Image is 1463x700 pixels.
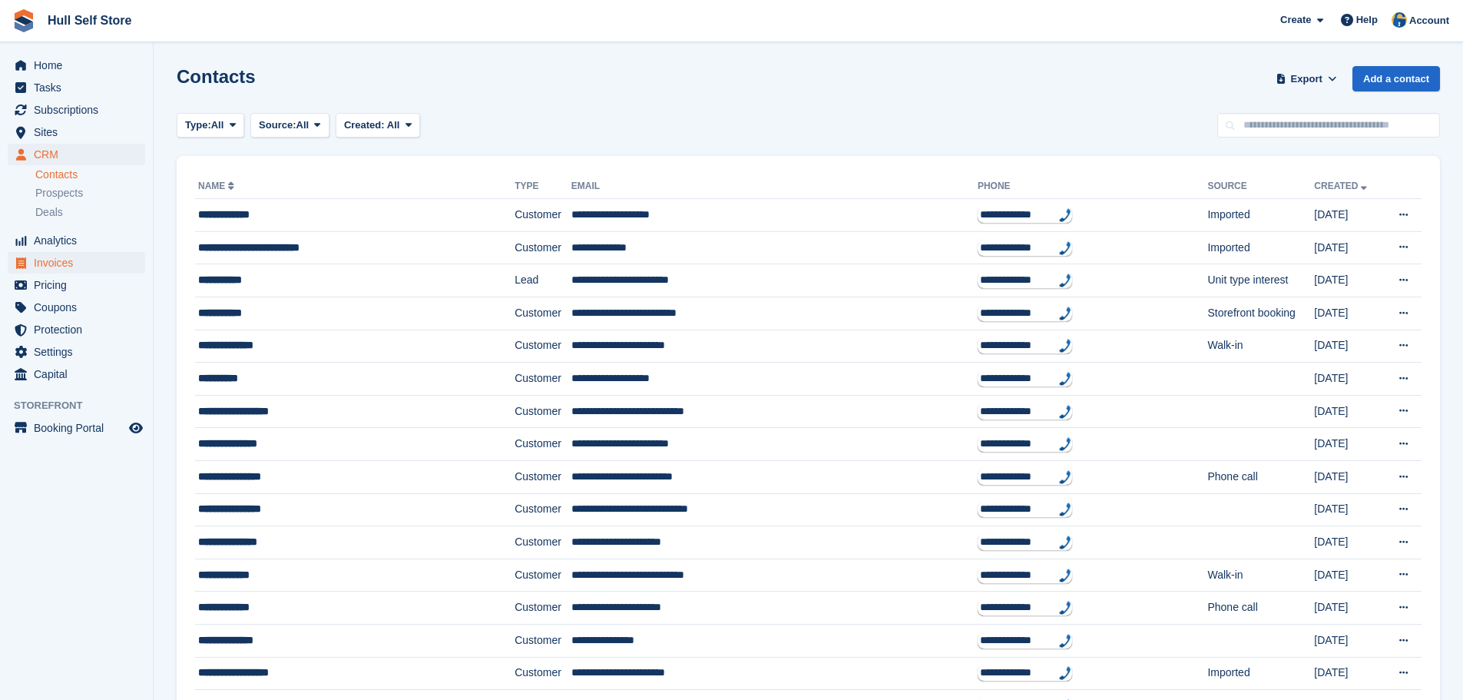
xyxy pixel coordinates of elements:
span: Pricing [34,274,126,296]
td: Customer [515,624,571,657]
a: menu [8,55,145,76]
span: Type: [185,118,211,133]
td: [DATE] [1314,395,1382,428]
span: Prospects [35,186,83,201]
td: Imported [1207,199,1314,232]
img: hfpfyWBK5wQHBAGPgDf9c6qAYOxxMAAAAASUVORK5CYII= [1059,307,1071,320]
a: menu [8,363,145,385]
img: hfpfyWBK5wQHBAGPgDf9c6qAYOxxMAAAAASUVORK5CYII= [1059,274,1071,287]
a: Add a contact [1352,66,1440,91]
td: [DATE] [1314,493,1382,526]
a: menu [8,230,145,251]
img: hfpfyWBK5wQHBAGPgDf9c6qAYOxxMAAAAASUVORK5CYII= [1059,470,1071,484]
span: CRM [34,144,126,165]
th: Phone [978,174,1208,199]
a: menu [8,341,145,363]
th: Email [571,174,978,199]
span: Subscriptions [34,99,126,121]
a: Preview store [127,419,145,437]
td: [DATE] [1314,330,1382,363]
td: Storefront booking [1207,297,1314,330]
a: Prospects [35,185,145,201]
td: [DATE] [1314,460,1382,493]
span: Storefront [14,398,153,413]
td: Imported [1207,231,1314,264]
span: Coupons [34,297,126,318]
td: Customer [515,657,571,690]
img: hfpfyWBK5wQHBAGPgDf9c6qAYOxxMAAAAASUVORK5CYII= [1059,241,1071,255]
span: Invoices [34,252,126,274]
td: Phone call [1207,460,1314,493]
a: Created [1314,181,1370,191]
td: Customer [515,231,571,264]
span: Settings [34,341,126,363]
td: [DATE] [1314,657,1382,690]
img: hfpfyWBK5wQHBAGPgDf9c6qAYOxxMAAAAASUVORK5CYII= [1059,503,1071,516]
a: Deals [35,204,145,221]
td: Customer [515,559,571,592]
td: Walk-in [1207,330,1314,363]
span: Capital [34,363,126,385]
a: menu [8,121,145,143]
td: [DATE] [1314,363,1382,396]
span: All [387,119,400,131]
span: Sites [34,121,126,143]
td: [DATE] [1314,199,1382,232]
td: Customer [515,592,571,625]
td: [DATE] [1314,624,1382,657]
button: Created: All [336,113,420,138]
a: menu [8,252,145,274]
img: stora-icon-8386f47178a22dfd0bd8f6a31ec36ba5ce8667c1dd55bd0f319d3a0aa187defe.svg [12,9,35,32]
td: [DATE] [1314,526,1382,559]
td: Phone call [1207,592,1314,625]
img: hfpfyWBK5wQHBAGPgDf9c6qAYOxxMAAAAASUVORK5CYII= [1059,405,1071,419]
button: Type: All [177,113,244,138]
a: menu [8,99,145,121]
td: Lead [515,264,571,297]
img: hfpfyWBK5wQHBAGPgDf9c6qAYOxxMAAAAASUVORK5CYII= [1059,601,1071,615]
td: Customer [515,493,571,526]
td: [DATE] [1314,297,1382,330]
th: Source [1207,174,1314,199]
button: Source: All [250,113,329,138]
span: Analytics [34,230,126,251]
td: Walk-in [1207,559,1314,592]
img: hfpfyWBK5wQHBAGPgDf9c6qAYOxxMAAAAASUVORK5CYII= [1059,536,1071,549]
td: Customer [515,460,571,493]
td: [DATE] [1314,592,1382,625]
td: Customer [515,330,571,363]
img: hfpfyWBK5wQHBAGPgDf9c6qAYOxxMAAAAASUVORK5CYII= [1059,339,1071,353]
a: menu [8,417,145,439]
td: Customer [515,395,571,428]
button: Export [1273,66,1340,91]
img: hfpfyWBK5wQHBAGPgDf9c6qAYOxxMAAAAASUVORK5CYII= [1059,666,1071,680]
span: Booking Portal [34,417,126,439]
td: Customer [515,428,571,461]
span: Tasks [34,77,126,98]
span: All [296,118,309,133]
td: Customer [515,363,571,396]
td: Unit type interest [1207,264,1314,297]
img: hfpfyWBK5wQHBAGPgDf9c6qAYOxxMAAAAASUVORK5CYII= [1059,569,1071,582]
a: Name [198,181,237,191]
img: hfpfyWBK5wQHBAGPgDf9c6qAYOxxMAAAAASUVORK5CYII= [1059,437,1071,451]
span: Export [1291,71,1322,87]
a: menu [8,274,145,296]
td: [DATE] [1314,559,1382,592]
img: Hull Self Store [1392,12,1407,28]
a: Contacts [35,168,145,182]
span: All [211,118,224,133]
td: [DATE] [1314,231,1382,264]
span: Created: [344,119,385,131]
span: Help [1356,12,1378,28]
a: menu [8,144,145,165]
img: hfpfyWBK5wQHBAGPgDf9c6qAYOxxMAAAAASUVORK5CYII= [1059,372,1071,386]
span: Account [1409,13,1449,28]
span: Home [34,55,126,76]
td: Imported [1207,657,1314,690]
span: Protection [34,319,126,340]
span: Create [1280,12,1311,28]
a: Hull Self Store [41,8,137,33]
td: [DATE] [1314,428,1382,461]
h1: Contacts [177,66,256,87]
